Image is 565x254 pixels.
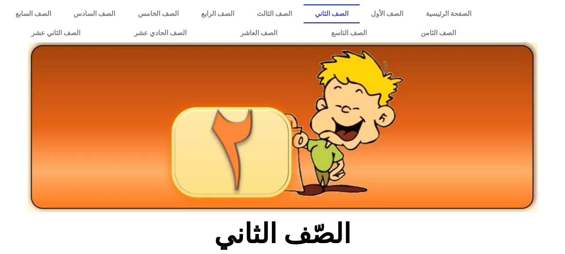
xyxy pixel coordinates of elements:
a: الصف الأول [360,4,414,23]
a: الصفحة الرئيسية [414,4,483,23]
a: الصف الثاني عشر [4,23,107,43]
a: الصف الرابع [190,4,245,23]
h2: الصّف الثاني [144,218,421,250]
a: الصف الثامن [394,23,483,43]
a: الصف التاسع [304,23,394,43]
a: الصف الخامس [127,4,190,23]
a: الصف السادس [62,4,126,23]
a: الصف الثالث [245,4,303,23]
a: الصف السابع [4,4,62,23]
a: الصف العاشر [213,23,304,43]
a: الصف الثاني [304,4,360,23]
a: الصف الحادي عشر [107,23,213,43]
